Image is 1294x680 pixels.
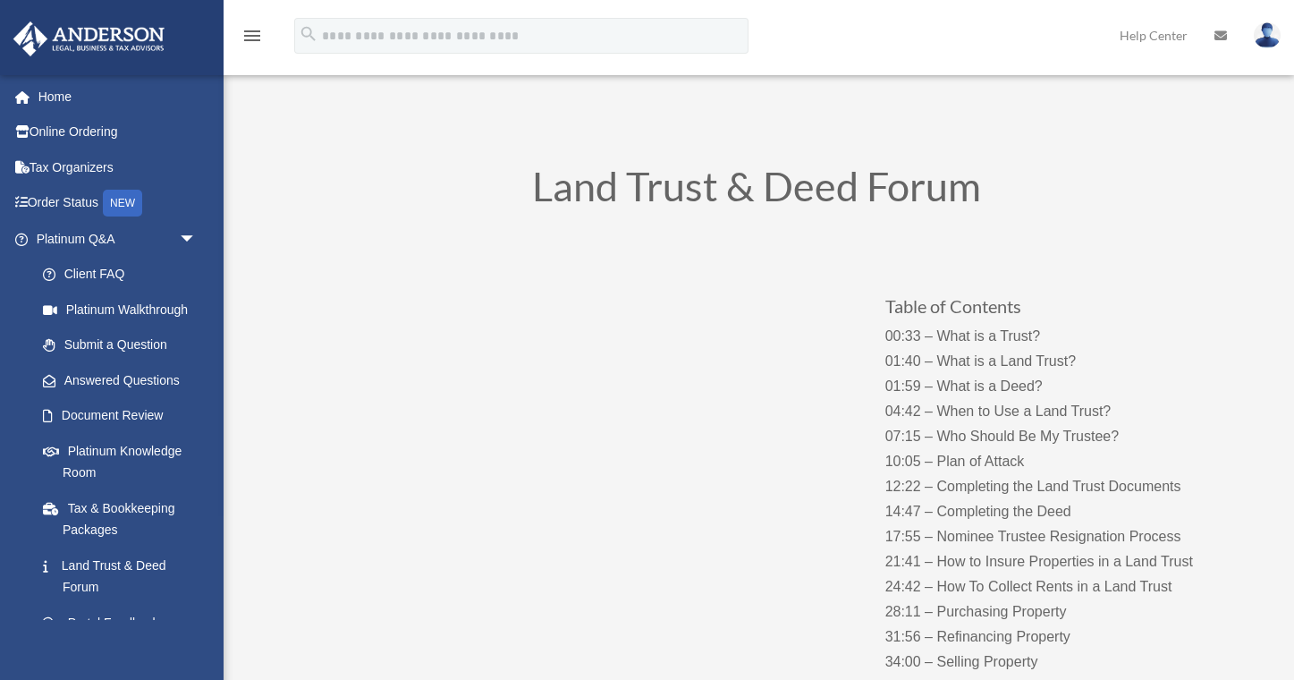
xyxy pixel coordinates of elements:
[25,257,224,293] a: Client FAQ
[25,605,224,641] a: Portal Feedback
[13,115,224,150] a: Online Ordering
[274,166,1239,216] h1: Land Trust & Deed Forum
[13,149,224,185] a: Tax Organizers
[25,362,224,398] a: Answered Questions
[25,327,224,363] a: Submit a Question
[241,25,263,47] i: menu
[13,185,224,222] a: Order StatusNEW
[8,21,170,56] img: Anderson Advisors Platinum Portal
[25,398,224,434] a: Document Review
[241,31,263,47] a: menu
[25,433,224,490] a: Platinum Knowledge Room
[13,79,224,115] a: Home
[299,24,318,44] i: search
[103,190,142,217] div: NEW
[13,221,224,257] a: Platinum Q&Aarrow_drop_down
[885,297,1239,324] h3: Table of Contents
[1254,22,1281,48] img: User Pic
[25,490,224,548] a: Tax & Bookkeeping Packages
[179,221,215,258] span: arrow_drop_down
[25,292,224,327] a: Platinum Walkthrough
[25,548,215,605] a: Land Trust & Deed Forum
